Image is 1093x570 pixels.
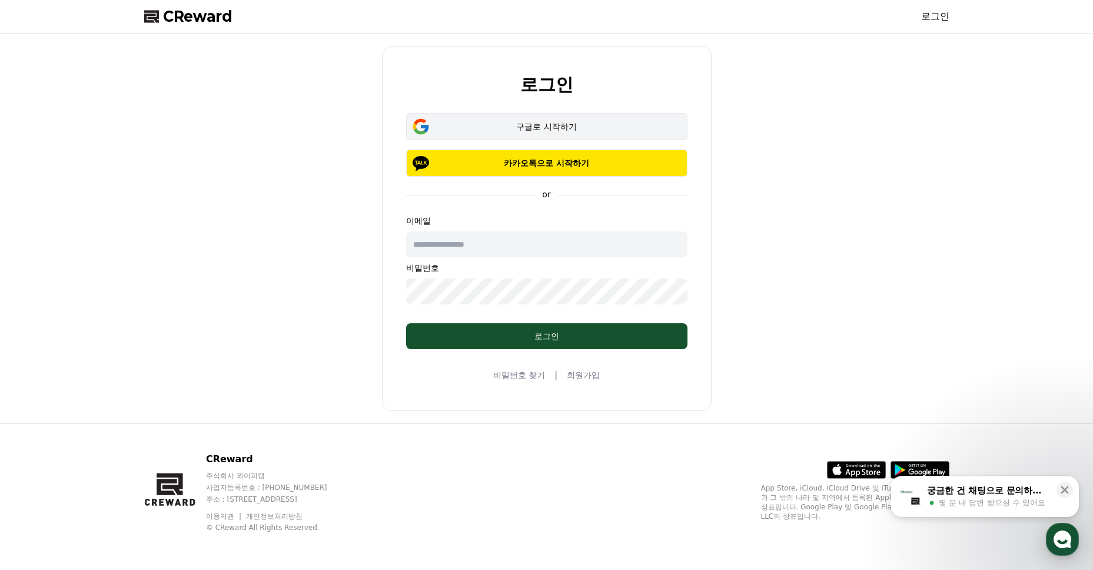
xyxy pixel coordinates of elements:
p: 이메일 [406,215,687,227]
div: 로그인 [430,330,664,342]
span: CReward [163,7,232,26]
h2: 로그인 [520,75,573,94]
p: CReward [206,452,350,466]
a: 이용약관 [206,512,243,521]
a: 비밀번호 찾기 [493,369,545,381]
a: 로그인 [921,9,949,24]
p: 주소 : [STREET_ADDRESS] [206,495,350,504]
p: 비밀번호 [406,262,687,274]
p: 카카오톡으로 시작하기 [423,157,670,169]
a: 개인정보처리방침 [246,512,303,521]
button: 구글로 시작하기 [406,113,687,140]
button: 카카오톡으로 시작하기 [406,150,687,177]
div: 구글로 시작하기 [423,121,670,132]
p: © CReward All Rights Reserved. [206,523,350,532]
p: App Store, iCloud, iCloud Drive 및 iTunes Store는 미국과 그 밖의 나라 및 지역에서 등록된 Apple Inc.의 서비스 상표입니다. Goo... [761,483,949,521]
button: 로그인 [406,323,687,349]
a: 홈 [4,373,78,403]
span: 대화 [108,392,122,401]
p: 주식회사 와이피랩 [206,471,350,480]
a: 설정 [152,373,226,403]
a: 대화 [78,373,152,403]
p: or [535,188,557,200]
span: 설정 [182,391,196,400]
a: CReward [144,7,232,26]
span: | [554,368,557,382]
a: 회원가입 [567,369,600,381]
span: 홈 [37,391,44,400]
p: 사업자등록번호 : [PHONE_NUMBER] [206,483,350,492]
